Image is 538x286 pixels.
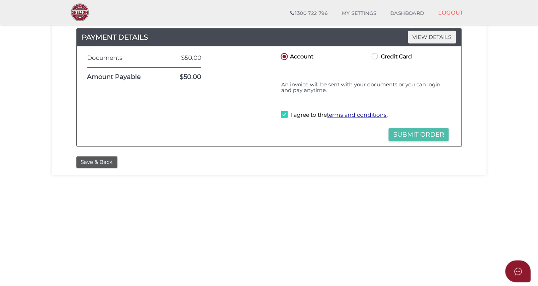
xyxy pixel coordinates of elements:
[383,6,432,21] a: DASHBOARD
[283,6,335,21] a: 1300 722 796
[335,6,384,21] a: MY SETTINGS
[389,128,449,141] button: Submit Order
[77,32,462,43] a: PAYMENT DETAILSVIEW DETAILS
[77,32,462,43] h4: PAYMENT DETAILS
[82,55,162,61] div: Documents
[82,74,162,81] div: Amount Payable
[370,52,412,61] label: Credit Card
[327,111,387,118] a: terms and conditions
[279,52,313,61] label: Account
[432,5,471,20] a: LOGOUT
[281,82,449,93] h4: An invoice will be sent with your documents or you can login and pay anytime.
[408,31,456,43] span: VIEW DETAILS
[162,74,207,81] div: $50.00
[281,111,388,120] label: I agree to the .
[76,156,117,168] button: Save & Back
[162,55,207,61] div: $50.00
[505,261,531,282] button: Open asap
